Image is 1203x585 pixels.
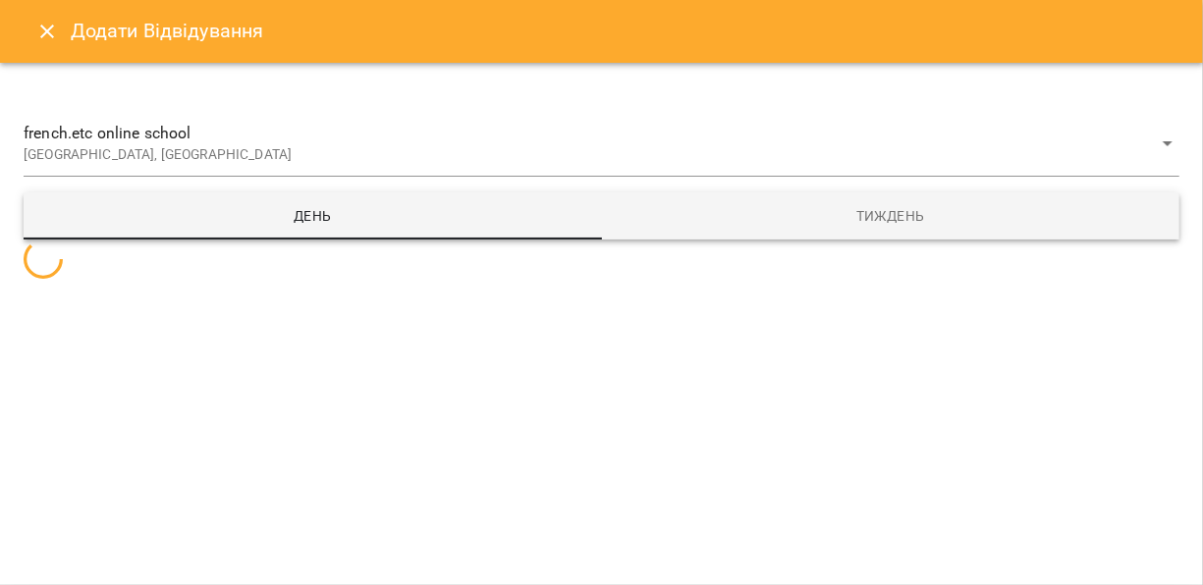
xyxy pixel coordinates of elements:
p: [GEOGRAPHIC_DATA], [GEOGRAPHIC_DATA] [24,145,1156,165]
span: День [35,204,590,228]
span: Тиждень [614,204,1169,228]
div: french.etc online school[GEOGRAPHIC_DATA], [GEOGRAPHIC_DATA] [24,110,1179,177]
span: french.etc online school [24,122,1156,145]
h6: Додати Відвідування [71,16,264,46]
button: Close [24,8,71,55]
